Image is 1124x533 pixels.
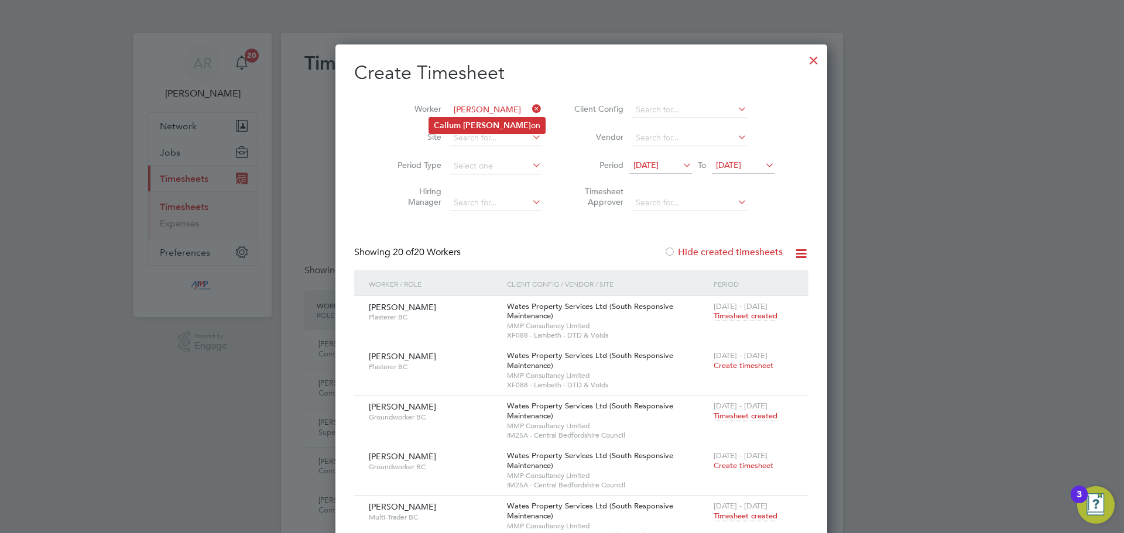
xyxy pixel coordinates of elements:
span: 20 Workers [393,246,461,258]
span: MMP Consultancy Limited [507,471,708,480]
span: Groundworker BC [369,462,498,472]
span: Create timesheet [714,460,773,470]
span: To [694,157,710,173]
span: [PERSON_NAME] [369,401,436,412]
span: Wates Property Services Ltd (South Responsive Maintenance) [507,451,673,470]
label: Vendor [571,132,623,142]
span: [DATE] - [DATE] [714,451,767,460]
span: XF088 - Lambeth - DTD & Voids [507,331,708,340]
b: Callum [434,121,461,130]
b: [PERSON_NAME] [463,121,531,130]
span: Timesheet created [714,311,777,321]
span: [PERSON_NAME] [369,451,436,462]
span: [PERSON_NAME] [369,351,436,362]
span: [DATE] - [DATE] [714,301,767,311]
span: [DATE] - [DATE] [714,401,767,411]
button: Open Resource Center, 3 new notifications [1077,486,1115,524]
span: Groundworker BC [369,412,498,422]
span: [DATE] [716,160,741,170]
input: Search for... [632,195,747,211]
span: MMP Consultancy Limited [507,321,708,331]
span: Wates Property Services Ltd (South Responsive Maintenance) [507,401,673,421]
span: Plasterer BC [369,362,498,372]
span: Wates Property Services Ltd (South Responsive Maintenance) [507,350,673,370]
label: Period Type [389,160,441,170]
div: 3 [1077,494,1082,510]
input: Select one [450,158,542,174]
div: Client Config / Vendor / Site [504,270,711,297]
span: Multi-Trader BC [369,513,498,522]
input: Search for... [450,195,542,211]
span: Timesheet created [714,511,777,521]
label: Worker [389,104,441,114]
input: Search for... [450,102,542,118]
input: Search for... [450,130,542,146]
li: on [429,118,545,133]
h2: Create Timesheet [354,61,808,85]
label: Hide created timesheets [664,246,783,258]
span: Plasterer BC [369,312,498,322]
label: Site [389,132,441,142]
div: Period [711,270,797,297]
input: Search for... [632,102,747,118]
label: Period [571,160,623,170]
span: MMP Consultancy Limited [507,421,708,431]
div: Worker / Role [366,270,504,297]
span: [PERSON_NAME] [369,501,436,512]
span: [DATE] - [DATE] [714,350,767,360]
span: [PERSON_NAME] [369,302,436,312]
span: Timesheet created [714,411,777,421]
label: Client Config [571,104,623,114]
label: Hiring Manager [389,186,441,207]
span: [DATE] - [DATE] [714,501,767,511]
span: MMP Consultancy Limited [507,371,708,380]
span: IM25A - Central Bedfordshire Council [507,480,708,490]
input: Search for... [632,130,747,146]
span: [DATE] [633,160,659,170]
span: MMP Consultancy Limited [507,521,708,531]
span: XF088 - Lambeth - DTD & Voids [507,380,708,390]
span: IM25A - Central Bedfordshire Council [507,431,708,440]
span: Wates Property Services Ltd (South Responsive Maintenance) [507,501,673,521]
span: 20 of [393,246,414,258]
span: Wates Property Services Ltd (South Responsive Maintenance) [507,301,673,321]
div: Showing [354,246,463,259]
label: Timesheet Approver [571,186,623,207]
span: Create timesheet [714,360,773,370]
